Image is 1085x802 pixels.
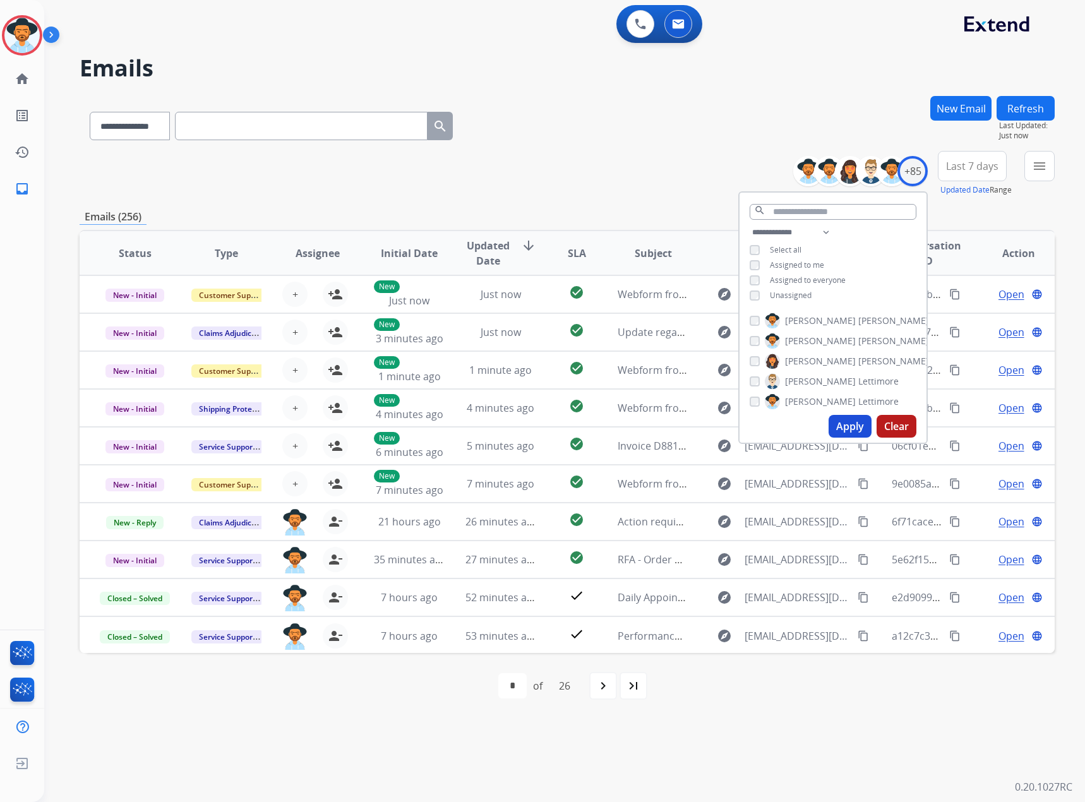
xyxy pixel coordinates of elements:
mat-icon: language [1031,364,1043,376]
span: New - Initial [105,402,164,416]
mat-icon: language [1031,592,1043,603]
mat-icon: check [569,626,584,642]
span: New - Initial [105,326,164,340]
mat-icon: content_copy [858,630,869,642]
span: [EMAIL_ADDRESS][DOMAIN_NAME] [745,438,851,453]
mat-icon: content_copy [949,402,961,414]
span: + [292,287,298,302]
mat-icon: language [1031,326,1043,338]
mat-icon: explore [717,400,732,416]
p: New [374,432,400,445]
mat-icon: language [1031,478,1043,489]
span: Last Updated: [999,121,1055,131]
mat-icon: person_add [328,287,343,302]
mat-icon: history [15,145,30,160]
span: Service Support [191,592,263,605]
mat-icon: person_add [328,325,343,340]
span: 35 minutes ago [374,553,447,566]
button: + [282,357,308,383]
span: Open [998,552,1024,567]
span: Closed – Solved [100,592,170,605]
button: Refresh [997,96,1055,121]
mat-icon: search [754,205,765,216]
span: 7 hours ago [381,629,438,643]
mat-icon: content_copy [949,630,961,642]
button: Clear [877,415,916,438]
mat-icon: person_remove [328,514,343,529]
mat-icon: person_remove [328,628,343,643]
span: Webform from [EMAIL_ADDRESS][DOMAIN_NAME] on [DATE] [618,401,904,415]
button: New Email [930,96,992,121]
span: Invoice D881A82B [618,439,702,453]
span: Closed – Solved [100,630,170,643]
mat-icon: check_circle [569,436,584,452]
mat-icon: person_add [328,438,343,453]
mat-icon: search [433,119,448,134]
img: agent-avatar [282,585,308,611]
span: 3 minutes ago [376,332,443,345]
mat-icon: person_remove [328,552,343,567]
mat-icon: person_remove [328,590,343,605]
mat-icon: explore [717,590,732,605]
span: 6 minutes ago [376,445,443,459]
mat-icon: explore [717,552,732,567]
mat-icon: explore [717,287,732,302]
mat-icon: content_copy [858,592,869,603]
mat-icon: menu [1032,159,1047,174]
span: Open [998,514,1024,529]
span: Customer Support [191,364,273,378]
span: [PERSON_NAME] [785,335,856,347]
span: Shipping Protection [191,402,278,416]
mat-icon: content_copy [858,478,869,489]
mat-icon: content_copy [949,516,961,527]
span: [PERSON_NAME] [785,355,856,368]
button: + [282,395,308,421]
span: New - Initial [105,478,164,491]
mat-icon: content_copy [858,516,869,527]
div: of [533,678,542,693]
span: 6f71cace-dff6-4231-a9bd-32462eeaf720 [892,515,1077,529]
span: [PERSON_NAME] [858,355,929,368]
span: + [292,325,298,340]
span: Claims Adjudication [191,516,278,529]
span: New - Initial [105,364,164,378]
mat-icon: content_copy [858,554,869,565]
span: Customer Support [191,289,273,302]
span: New - Initial [105,440,164,453]
span: Assigned to everyone [770,275,846,285]
span: Assignee [296,246,340,261]
span: Just now [389,294,429,308]
span: 26 minutes ago [465,515,539,529]
mat-icon: person_add [328,476,343,491]
span: [PERSON_NAME] [858,314,929,327]
p: New [374,394,400,407]
button: Updated Date [940,185,990,195]
span: Updated Date [465,238,511,268]
span: Type [215,246,238,261]
span: 53 minutes ago [465,629,539,643]
span: Assigned to me [770,260,824,270]
span: Open [998,287,1024,302]
span: Lettimore [858,395,899,408]
mat-icon: inbox [15,181,30,196]
span: 4 minutes ago [467,401,534,415]
span: 4 minutes ago [376,407,443,421]
button: + [282,433,308,458]
mat-icon: arrow_downward [521,238,536,253]
mat-icon: content_copy [858,440,869,452]
mat-icon: content_copy [949,592,961,603]
button: Apply [829,415,872,438]
p: New [374,356,400,369]
mat-icon: explore [717,438,732,453]
mat-icon: content_copy [949,554,961,565]
p: Emails (256) [80,209,147,225]
span: New - Initial [105,289,164,302]
span: [PERSON_NAME] [858,335,929,347]
button: + [282,471,308,496]
img: avatar [4,18,40,53]
span: Daily Appointment Report for Extend on [DATE] [618,590,843,604]
span: Webform from [EMAIL_ADDRESS][DOMAIN_NAME] on [DATE] [618,477,904,491]
span: Lettimore [858,375,899,388]
span: 06cf01ea-5654-4b87-8587-08b4dce4aea2 [892,439,1084,453]
mat-icon: content_copy [949,326,961,338]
